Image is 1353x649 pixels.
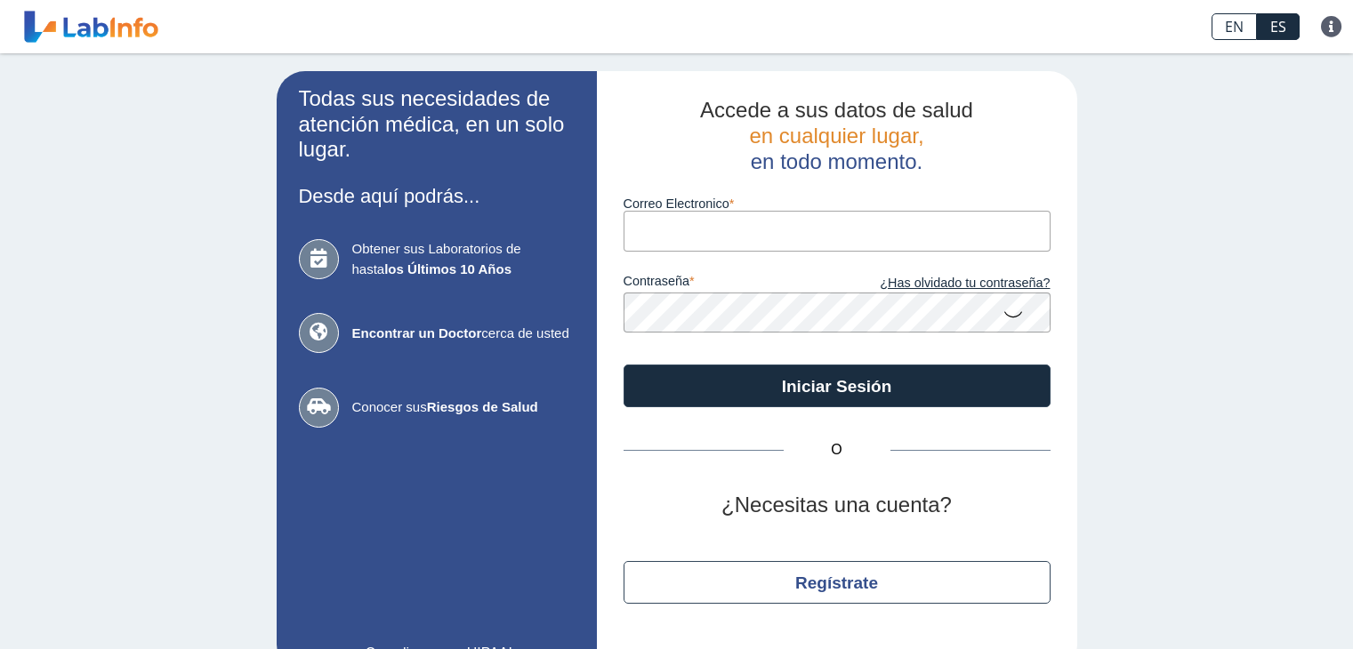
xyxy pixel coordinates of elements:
label: contraseña [624,274,837,293]
a: ¿Has olvidado tu contraseña? [837,274,1051,293]
span: en todo momento. [751,149,922,173]
span: en cualquier lugar, [749,124,923,148]
span: Conocer sus [352,397,575,418]
label: Correo Electronico [624,196,1051,211]
span: Obtener sus Laboratorios de hasta [352,239,575,279]
a: ES [1257,13,1300,40]
span: Accede a sus datos de salud [700,98,973,122]
h2: Todas sus necesidades de atención médica, en un solo lugar. [299,86,575,163]
span: cerca de usted [352,324,575,344]
b: Encontrar un Doctor [352,325,482,341]
button: Iniciar Sesión [624,365,1051,407]
button: Regístrate [624,561,1051,604]
b: los Últimos 10 Años [384,261,511,276]
b: Riesgos de Salud [427,399,538,414]
a: EN [1212,13,1257,40]
h2: ¿Necesitas una cuenta? [624,493,1051,518]
h3: Desde aquí podrás... [299,185,575,207]
span: O [784,439,890,461]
